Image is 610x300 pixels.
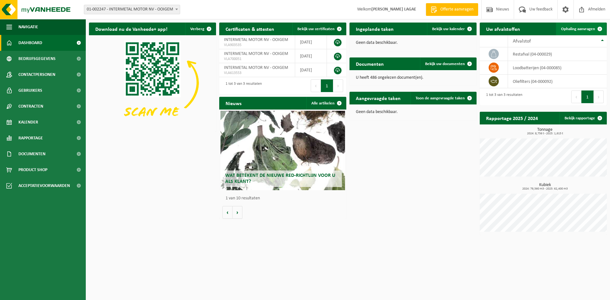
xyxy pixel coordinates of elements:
[559,112,606,124] a: Bekijk rapportage
[224,70,290,76] span: VLA613553
[561,27,595,31] span: Ophaling aanvragen
[513,39,531,44] span: Afvalstof
[321,79,333,92] button: 1
[480,23,526,35] h2: Uw afvalstoffen
[18,35,42,51] span: Dashboard
[219,23,281,35] h2: Certificaten & attesten
[571,90,581,103] button: Previous
[416,96,465,100] span: Toon de aangevraagde taken
[233,206,242,219] button: Volgende
[224,51,288,56] span: INTERMETAL MOTOR NV - OOIGEM
[349,57,390,70] h2: Documenten
[18,67,55,83] span: Contactpersonen
[410,92,476,104] a: Toon de aangevraagde taken
[432,27,465,31] span: Bekijk uw kalender
[84,5,180,14] span: 01-002247 - INTERMETAL MOTOR NV - OOIGEM
[508,75,607,88] td: oliefilters (04-000092)
[306,97,346,110] a: Alle artikelen
[356,76,470,80] p: U heeft 486 ongelezen document(en).
[295,49,327,63] td: [DATE]
[420,57,476,70] a: Bekijk uw documenten
[224,43,290,48] span: VLA903535
[508,47,607,61] td: restafval (04-000029)
[89,23,174,35] h2: Download nu de Vanheede+ app!
[594,90,604,103] button: Next
[333,79,343,92] button: Next
[349,23,400,35] h2: Ingeplande taken
[226,196,343,201] p: 1 van 10 resultaten
[508,61,607,75] td: loodbatterijen (04-000085)
[190,27,204,31] span: Verberg
[18,114,38,130] span: Kalender
[311,79,321,92] button: Previous
[18,51,56,67] span: Bedrijfsgegevens
[483,183,607,190] h3: Kubiek
[18,83,42,98] span: Gebruikers
[89,35,216,130] img: Download de VHEPlus App
[18,178,70,194] span: Acceptatievoorwaarden
[297,27,335,31] span: Bekijk uw certificaten
[439,6,475,13] span: Offerte aanvragen
[224,57,290,62] span: VLA700051
[356,110,470,114] p: Geen data beschikbaar.
[224,65,288,70] span: INTERMETAL MOTOR NV - OOIGEM
[18,19,38,35] span: Navigatie
[480,112,544,124] h2: Rapportage 2025 / 2024
[483,187,607,190] span: 2024: 79,560 m3 - 2025: 62,400 m3
[18,162,47,178] span: Product Shop
[18,98,43,114] span: Contracten
[371,7,416,12] strong: [PERSON_NAME] LAGAE
[185,23,215,35] button: Verberg
[220,111,345,190] a: Wat betekent de nieuwe RED-richtlijn voor u als klant?
[224,37,288,42] span: INTERMETAL MOTOR NV - OOIGEM
[18,130,43,146] span: Rapportage
[295,63,327,77] td: [DATE]
[295,35,327,49] td: [DATE]
[426,3,478,16] a: Offerte aanvragen
[18,146,45,162] span: Documenten
[483,132,607,135] span: 2024: 8,756 t - 2025: 1,615 t
[222,206,233,219] button: Vorige
[356,41,470,45] p: Geen data beschikbaar.
[483,90,522,104] div: 1 tot 3 van 3 resultaten
[556,23,606,35] a: Ophaling aanvragen
[219,97,248,109] h2: Nieuws
[483,128,607,135] h3: Tonnage
[349,92,407,104] h2: Aangevraagde taken
[222,79,262,93] div: 1 tot 3 van 3 resultaten
[427,23,476,35] a: Bekijk uw kalender
[292,23,346,35] a: Bekijk uw certificaten
[225,173,335,184] span: Wat betekent de nieuwe RED-richtlijn voor u als klant?
[425,62,465,66] span: Bekijk uw documenten
[581,90,594,103] button: 1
